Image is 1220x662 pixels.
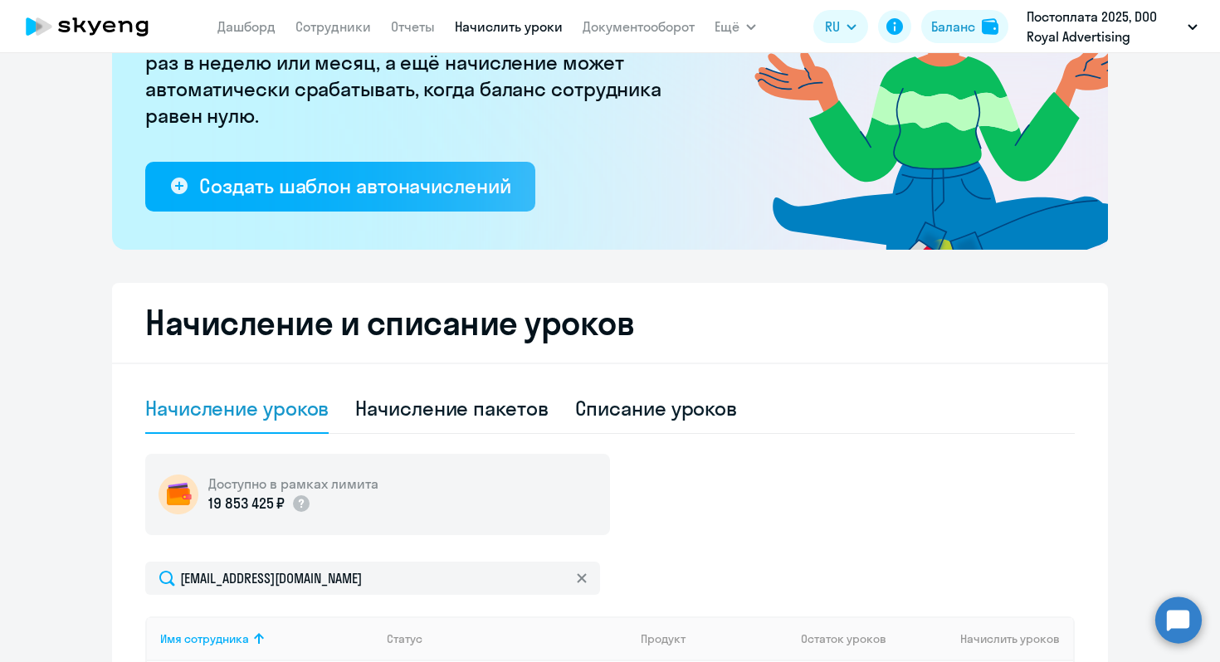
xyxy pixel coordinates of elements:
div: Списание уроков [575,395,738,421]
button: Балансbalance [921,10,1008,43]
input: Поиск по имени, email, продукту или статусу [145,562,600,595]
img: balance [982,18,998,35]
a: Документооборот [583,18,695,35]
button: Ещё [715,10,756,43]
button: RU [813,10,868,43]
span: RU [825,17,840,37]
th: Начислить уроков [904,616,1073,661]
a: Начислить уроки [455,18,563,35]
span: Остаток уроков [801,631,886,646]
div: Статус [387,631,422,646]
div: Начисление уроков [145,395,329,421]
img: wallet-circle.png [159,475,198,514]
div: Продукт [641,631,788,646]
div: Создать шаблон автоначислений [199,173,510,199]
p: 19 853 425 ₽ [208,493,285,514]
p: Постоплата 2025, DOO Royal Advertising [1027,7,1181,46]
h5: Доступно в рамках лимита [208,475,378,493]
h2: Начисление и списание уроков [145,303,1075,343]
div: Остаток уроков [801,631,904,646]
div: Баланс [931,17,975,37]
div: Продукт [641,631,686,646]
a: Сотрудники [295,18,371,35]
div: Начисление пакетов [355,395,548,421]
span: Ещё [715,17,739,37]
button: Постоплата 2025, DOO Royal Advertising [1018,7,1206,46]
div: Статус [387,631,627,646]
div: Имя сотрудника [160,631,249,646]
a: Дашборд [217,18,276,35]
button: Создать шаблон автоначислений [145,162,535,212]
a: Отчеты [391,18,435,35]
div: Имя сотрудника [160,631,373,646]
